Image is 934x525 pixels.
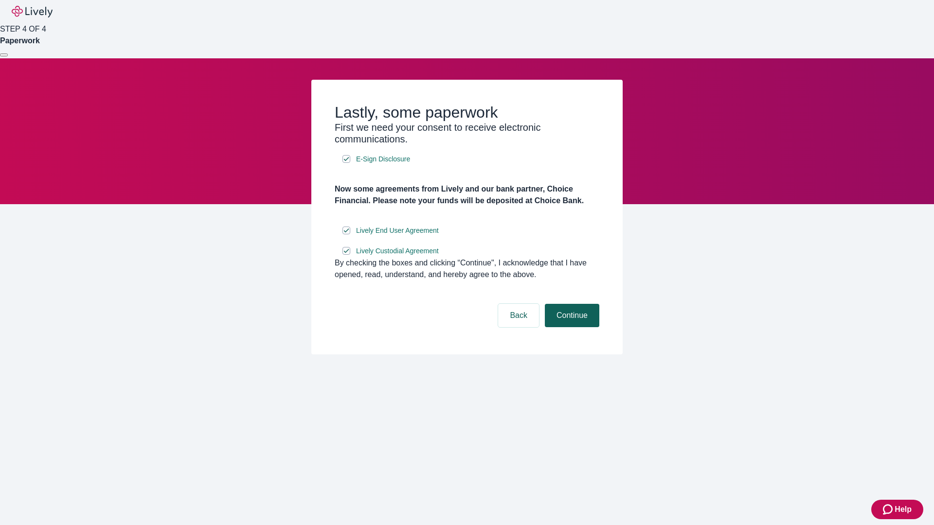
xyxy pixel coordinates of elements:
h4: Now some agreements from Lively and our bank partner, Choice Financial. Please note your funds wi... [335,183,599,207]
h3: First we need your consent to receive electronic communications. [335,122,599,145]
span: Lively End User Agreement [356,226,439,236]
button: Zendesk support iconHelp [871,500,923,519]
a: e-sign disclosure document [354,153,412,165]
button: Continue [545,304,599,327]
h2: Lastly, some paperwork [335,103,599,122]
a: e-sign disclosure document [354,225,441,237]
a: e-sign disclosure document [354,245,441,257]
svg: Zendesk support icon [883,504,895,515]
img: Lively [12,6,53,17]
span: Help [895,504,912,515]
span: Lively Custodial Agreement [356,246,439,256]
div: By checking the boxes and clicking “Continue", I acknowledge that I have opened, read, understand... [335,257,599,280]
span: E-Sign Disclosure [356,154,410,164]
button: Back [498,304,539,327]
